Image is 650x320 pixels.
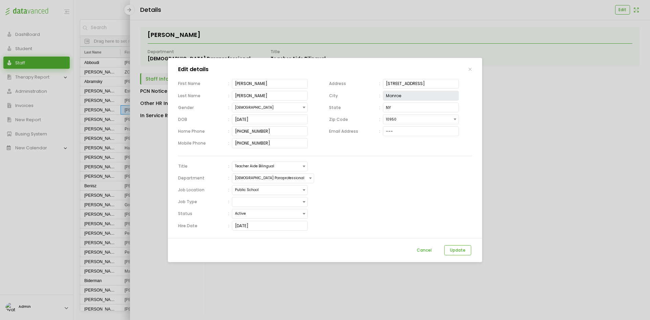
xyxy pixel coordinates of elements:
span: Male Paraprofessional [232,173,314,183]
span: Public School [232,185,308,195]
span: Active [235,209,253,218]
span: 10950 [383,114,459,124]
span: Teacher Aide Bilingual [232,162,308,171]
span: Public School [235,186,265,194]
button: Close [465,65,475,74]
span: Teacher Aide Bilingual [235,162,281,171]
label: Home Phone [178,128,229,134]
label: First Name [178,81,229,87]
label: Address [329,81,380,87]
button: Cancel [411,245,437,255]
label: Email Address [329,128,380,134]
h5: Edit details [178,65,209,73]
label: Zip Code [329,116,380,123]
label: Title [178,163,229,169]
label: City [329,93,380,99]
label: Last Name [178,93,229,99]
label: Status [178,211,229,217]
label: Hire Date [178,223,229,229]
span: Male [232,103,308,112]
label: Gender [178,105,229,111]
span: 10950 [386,115,403,124]
label: Job Type [178,199,229,205]
button: Update [444,245,471,255]
span: Male [235,103,280,112]
label: Job Location [178,187,229,193]
label: Mobile Phone [178,140,229,146]
span: Active [232,209,308,219]
span: Male Paraprofessional [235,174,311,183]
label: DOB [178,116,229,123]
label: Department [178,175,229,181]
label: State [329,105,380,111]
